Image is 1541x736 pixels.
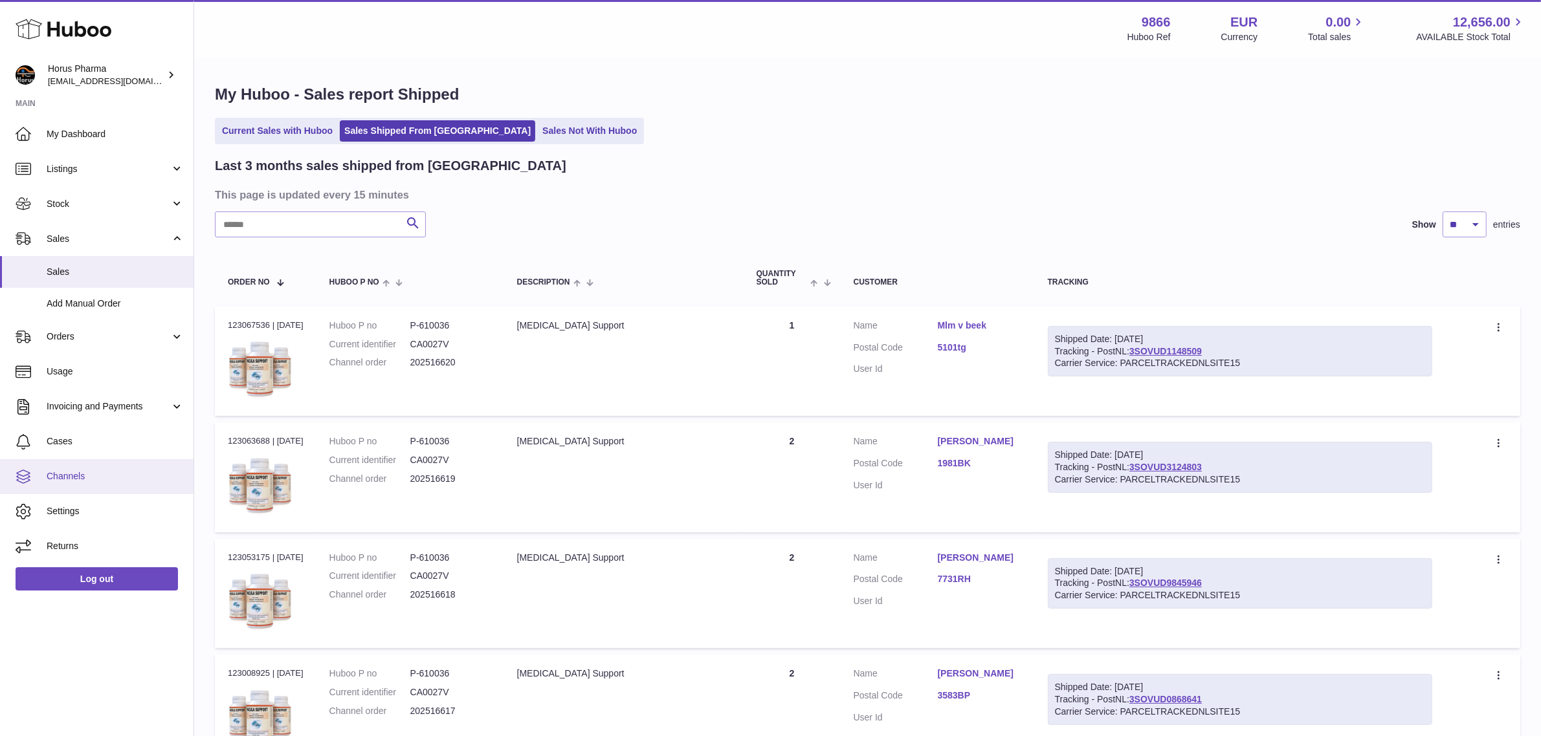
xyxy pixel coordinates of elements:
a: Sales Not With Huboo [538,120,641,142]
div: 123053175 | [DATE] [228,552,304,563]
img: 1669904862.jpg [228,451,293,516]
a: 0.00 Total sales [1308,14,1366,43]
a: 3SOVUD0868641 [1129,694,1202,704]
dd: P-610036 [410,435,491,448]
img: 1669904862.jpg [228,335,293,400]
div: Carrier Service: PARCELTRACKEDNLSITE15 [1055,589,1425,601]
dt: User Id [854,363,938,375]
span: Settings [47,505,184,517]
td: 1 [744,307,841,416]
a: 7731RH [938,573,1022,585]
div: Tracking - PostNL: [1048,674,1432,725]
span: Usage [47,365,184,378]
dt: Name [854,319,938,335]
strong: 9866 [1142,14,1171,31]
div: [MEDICAL_DATA] Support [517,435,731,448]
span: Add Manual Order [47,298,184,310]
div: Tracking - PostNL: [1048,442,1432,493]
img: 1669904862.jpg [228,567,293,632]
span: Stock [47,198,170,210]
a: [PERSON_NAME] [938,667,1022,680]
a: 5101tg [938,341,1022,354]
span: Channels [47,470,184,482]
span: Cases [47,435,184,448]
a: 3SOVUD1148509 [1129,346,1202,356]
a: Current Sales with Huboo [217,120,337,142]
div: [MEDICAL_DATA] Support [517,552,731,564]
dt: Name [854,552,938,567]
h3: This page is updated every 15 minutes [215,188,1517,202]
dd: 202516619 [410,473,491,485]
dt: Huboo P no [329,319,410,332]
span: Order No [228,278,270,287]
dd: CA0027V [410,570,491,582]
span: Listings [47,163,170,175]
span: Description [517,278,570,287]
dd: P-610036 [410,552,491,564]
div: Shipped Date: [DATE] [1055,681,1425,693]
div: Currency [1221,31,1258,43]
span: Orders [47,330,170,343]
dt: Huboo P no [329,552,410,564]
span: Returns [47,540,184,552]
div: Tracking [1048,278,1432,287]
span: entries [1493,219,1520,231]
a: 1981BK [938,457,1022,470]
a: Log out [16,567,178,590]
div: Carrier Service: PARCELTRACKEDNLSITE15 [1055,706,1425,718]
a: [PERSON_NAME] [938,552,1022,564]
div: Tracking - PostNL: [1048,558,1432,609]
dt: Current identifier [329,686,410,698]
dt: Postal Code [854,573,938,589]
dd: P-610036 [410,319,491,332]
span: Sales [47,233,170,245]
a: 3583BP [938,689,1022,702]
div: 123063688 | [DATE] [228,435,304,447]
div: Carrier Service: PARCELTRACKEDNLSITE15 [1055,357,1425,369]
span: AVAILABLE Stock Total [1416,31,1525,43]
dt: Postal Code [854,689,938,705]
div: 123008925 | [DATE] [228,667,304,679]
label: Show [1412,219,1436,231]
dd: 202516618 [410,589,491,601]
img: internalAdmin-9866@internal.huboo.com [16,65,35,85]
a: 3SOVUD9845946 [1129,578,1202,588]
dt: Channel order [329,589,410,601]
div: Horus Pharma [48,63,164,87]
span: Invoicing and Payments [47,400,170,413]
dd: CA0027V [410,338,491,351]
dt: Current identifier [329,338,410,351]
dt: Huboo P no [329,435,410,448]
dt: Current identifier [329,570,410,582]
div: Shipped Date: [DATE] [1055,449,1425,461]
div: [MEDICAL_DATA] Support [517,667,731,680]
h1: My Huboo - Sales report Shipped [215,84,1520,105]
a: Mlm v beek [938,319,1022,332]
span: Quantity Sold [757,270,808,287]
dt: Postal Code [854,341,938,357]
a: [PERSON_NAME] [938,435,1022,448]
span: 0.00 [1326,14,1351,31]
td: 2 [744,422,841,532]
td: 2 [744,539,841,648]
dd: 202516620 [410,356,491,369]
a: Sales Shipped From [GEOGRAPHIC_DATA] [340,120,535,142]
span: Sales [47,266,184,278]
a: 12,656.00 AVAILABLE Stock Total [1416,14,1525,43]
dt: Current identifier [329,454,410,466]
dt: Name [854,667,938,683]
dd: P-610036 [410,667,491,680]
dt: User Id [854,711,938,724]
dt: Postal Code [854,457,938,473]
dt: User Id [854,479,938,492]
span: [EMAIL_ADDRESS][DOMAIN_NAME] [48,76,190,86]
dt: Name [854,435,938,451]
span: Huboo P no [329,278,379,287]
strong: EUR [1230,14,1258,31]
span: My Dashboard [47,128,184,140]
div: Shipped Date: [DATE] [1055,333,1425,345]
dd: CA0027V [410,686,491,698]
div: Huboo Ref [1127,31,1171,43]
dd: CA0027V [410,454,491,466]
dt: Huboo P no [329,667,410,680]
